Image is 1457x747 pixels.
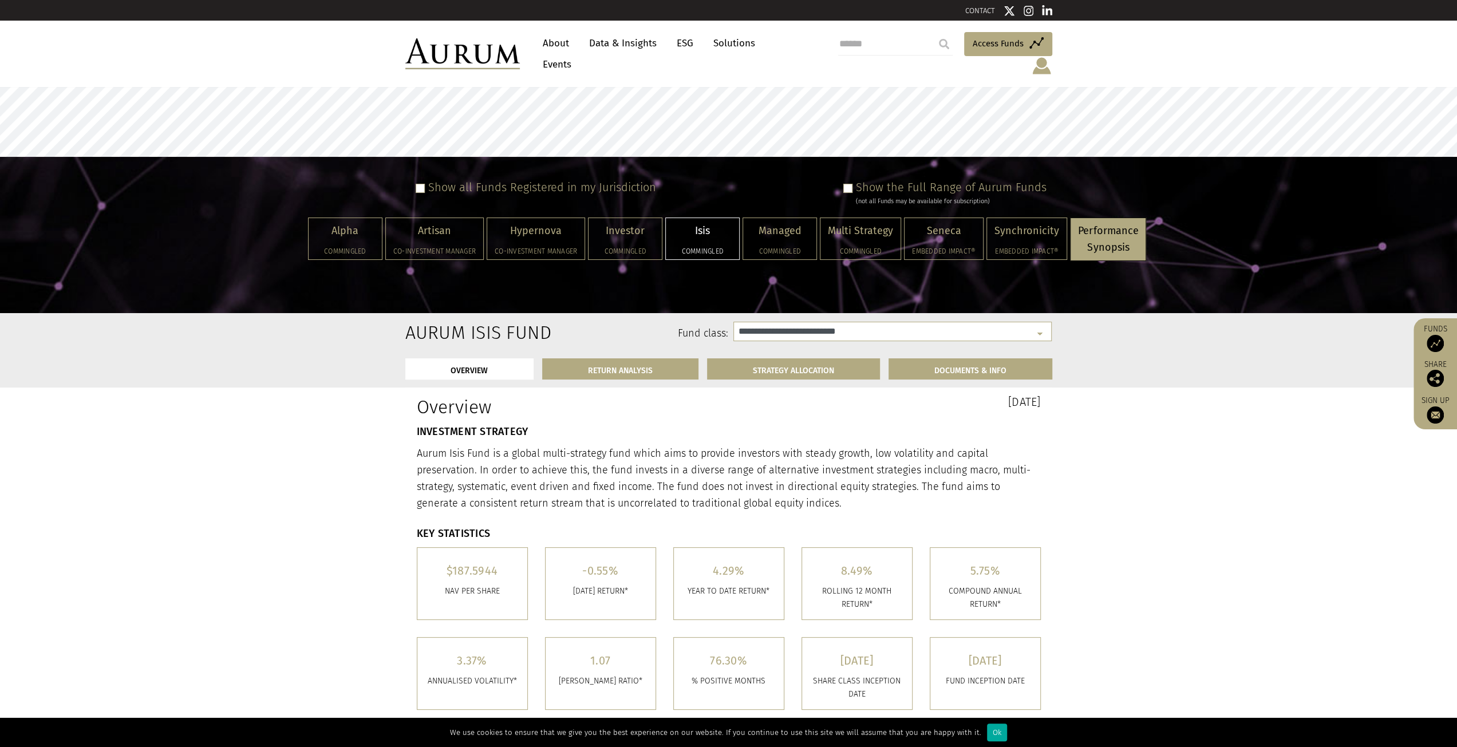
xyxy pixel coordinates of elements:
[426,655,519,666] h5: 3.37%
[673,223,732,239] p: Isis
[393,223,476,239] p: Artisan
[828,223,893,239] p: Multi Strategy
[417,527,491,540] strong: KEY STATISTICS
[393,248,476,255] h5: Co-investment Manager
[1078,223,1138,256] p: Performance Synopsis
[495,248,577,255] h5: Co-investment Manager
[682,675,775,687] p: % POSITIVE MONTHS
[933,33,955,56] input: Submit
[707,358,880,380] a: STRATEGY ALLOCATION
[554,565,647,576] h5: -0.55%
[1427,370,1444,387] img: Share this post
[428,180,656,194] label: Show all Funds Registered in my Jurisdiction
[1427,406,1444,424] img: Sign up to our newsletter
[426,585,519,598] p: Nav per share
[939,675,1032,687] p: FUND INCEPTION DATE
[939,655,1032,666] h5: [DATE]
[708,33,761,54] a: Solutions
[554,655,647,666] h5: 1.07
[828,248,893,255] h5: Commingled
[751,248,809,255] h5: Commingled
[811,585,903,611] p: ROLLING 12 MONTH RETURN*
[811,655,903,666] h5: [DATE]
[1004,5,1015,17] img: Twitter icon
[1042,5,1052,17] img: Linkedin icon
[751,223,809,239] p: Managed
[426,675,519,687] p: ANNUALISED VOLATILITY*
[811,675,903,701] p: SHARE CLASS INCEPTION DATE
[537,33,575,54] a: About
[673,248,732,255] h5: Commingled
[1031,56,1052,76] img: account-icon.svg
[682,585,775,598] p: YEAR TO DATE RETURN*
[316,248,374,255] h5: Commingled
[1419,361,1451,387] div: Share
[583,33,662,54] a: Data & Insights
[671,33,699,54] a: ESG
[537,54,571,75] a: Events
[856,180,1047,194] label: Show the Full Range of Aurum Funds
[554,585,647,598] p: [DATE] RETURN*
[682,565,775,576] h5: 4.29%
[596,223,654,239] p: Investor
[405,322,499,343] h2: Aurum Isis Fund
[417,396,720,418] h1: Overview
[965,6,995,15] a: CONTACT
[554,675,647,687] p: [PERSON_NAME] RATIO*
[426,565,519,576] h5: $187.5944
[939,565,1032,576] h5: 5.75%
[856,196,1047,207] div: (not all Funds may be available for subscription)
[417,445,1041,511] p: Aurum Isis Fund is a global multi-strategy fund which aims to provide investors with steady growt...
[994,248,1059,255] h5: Embedded Impact®
[1024,5,1034,17] img: Instagram icon
[987,724,1007,741] div: Ok
[1419,324,1451,352] a: Funds
[912,248,976,255] h5: Embedded Impact®
[994,223,1059,239] p: Synchronicity
[516,326,728,341] label: Fund class:
[1427,335,1444,352] img: Access Funds
[596,248,654,255] h5: Commingled
[682,655,775,666] h5: 76.30%
[939,585,1032,611] p: COMPOUND ANNUAL RETURN*
[405,38,520,69] img: Aurum
[737,396,1041,408] h3: [DATE]
[1419,396,1451,424] a: Sign up
[889,358,1052,380] a: DOCUMENTS & INFO
[912,223,976,239] p: Seneca
[973,37,1024,50] span: Access Funds
[964,32,1052,56] a: Access Funds
[417,425,528,438] strong: INVESTMENT STRATEGY
[316,223,374,239] p: Alpha
[811,565,903,576] h5: 8.49%
[495,223,577,239] p: Hypernova
[542,358,698,380] a: RETURN ANALYSIS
